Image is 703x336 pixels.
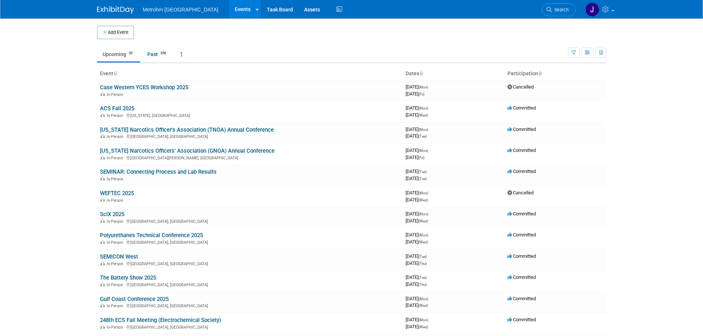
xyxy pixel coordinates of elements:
[100,218,400,224] div: [GEOGRAPHIC_DATA], [GEOGRAPHIC_DATA]
[100,219,105,223] img: In-Person Event
[504,67,606,80] th: Participation
[100,240,105,244] img: In-Person Event
[107,92,125,97] span: In-Person
[143,7,218,13] span: Metrohm [GEOGRAPHIC_DATA]
[100,127,274,133] a: [US_STATE] Narcotics Officer's Association (TNOA) Annual Conference
[107,198,125,203] span: In-Person
[100,134,105,138] img: In-Person Event
[406,169,429,174] span: [DATE]
[127,51,135,56] span: 30
[418,128,428,132] span: (Mon)
[406,211,430,217] span: [DATE]
[428,274,429,280] span: -
[507,253,536,259] span: Committed
[429,211,430,217] span: -
[406,190,430,195] span: [DATE]
[107,113,125,118] span: In-Person
[100,113,105,117] img: In-Person Event
[418,219,428,223] span: (Wed)
[100,283,105,286] img: In-Person Event
[406,112,428,118] span: [DATE]
[158,51,168,56] span: 356
[507,169,536,174] span: Committed
[418,134,427,138] span: (Tue)
[406,296,430,301] span: [DATE]
[100,112,400,118] div: [US_STATE], [GEOGRAPHIC_DATA]
[107,134,125,139] span: In-Person
[100,169,217,175] a: SEMINAR: Connecting Process and Lab Results
[100,302,400,308] div: [GEOGRAPHIC_DATA], [GEOGRAPHIC_DATA]
[507,296,536,301] span: Committed
[418,198,428,202] span: (Wed)
[107,156,125,160] span: In-Person
[406,317,430,322] span: [DATE]
[418,254,427,259] span: (Tue)
[113,70,117,76] a: Sort by Event Name
[406,148,430,153] span: [DATE]
[507,148,536,153] span: Committed
[406,84,430,90] span: [DATE]
[100,281,400,287] div: [GEOGRAPHIC_DATA], [GEOGRAPHIC_DATA]
[406,260,427,266] span: [DATE]
[418,106,428,110] span: (Mon)
[100,261,105,265] img: In-Person Event
[100,177,105,180] img: In-Person Event
[429,148,430,153] span: -
[418,261,427,266] span: (Thu)
[585,3,599,17] img: Joanne Yam
[507,317,536,322] span: Committed
[507,232,536,238] span: Committed
[418,170,427,174] span: (Tue)
[429,296,430,301] span: -
[100,324,400,330] div: [GEOGRAPHIC_DATA], [GEOGRAPHIC_DATA]
[107,261,125,266] span: In-Person
[97,26,134,39] button: Add Event
[100,198,105,202] img: In-Person Event
[100,325,105,329] img: In-Person Event
[100,317,221,323] a: 248th ECS Fall Meeting (Electrochemical Society)
[418,304,428,308] span: (Wed)
[538,70,542,76] a: Sort by Participation Type
[429,105,430,111] span: -
[100,155,400,160] div: [GEOGRAPHIC_DATA][PERSON_NAME], [GEOGRAPHIC_DATA]
[507,105,536,111] span: Committed
[418,85,428,89] span: (Mon)
[418,297,428,301] span: (Mon)
[100,133,400,139] div: [GEOGRAPHIC_DATA], [GEOGRAPHIC_DATA]
[418,156,424,160] span: (Fri)
[418,318,428,322] span: (Mon)
[107,325,125,330] span: In-Person
[100,211,124,218] a: SciX 2025
[406,105,430,111] span: [DATE]
[100,232,203,239] a: Polyurethanes Technical Conference 2025
[100,92,105,96] img: In-Person Event
[100,260,400,266] div: [GEOGRAPHIC_DATA], [GEOGRAPHIC_DATA]
[507,84,534,90] span: Cancelled
[100,156,105,159] img: In-Person Event
[406,274,429,280] span: [DATE]
[418,325,428,329] span: (Wed)
[429,127,430,132] span: -
[406,197,428,202] span: [DATE]
[429,232,430,238] span: -
[406,253,429,259] span: [DATE]
[507,127,536,132] span: Committed
[406,133,427,139] span: [DATE]
[100,304,105,307] img: In-Person Event
[107,304,125,308] span: In-Person
[406,127,430,132] span: [DATE]
[429,84,430,90] span: -
[406,239,428,245] span: [DATE]
[406,91,424,97] span: [DATE]
[97,6,134,14] img: ExhibitDay
[418,240,428,244] span: (Wed)
[418,212,428,216] span: (Mon)
[107,177,125,181] span: In-Person
[406,302,428,308] span: [DATE]
[142,47,174,61] a: Past356
[507,190,534,195] span: Cancelled
[107,240,125,245] span: In-Person
[418,191,428,195] span: (Mon)
[100,274,156,281] a: The Battery Show 2025
[406,218,428,224] span: [DATE]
